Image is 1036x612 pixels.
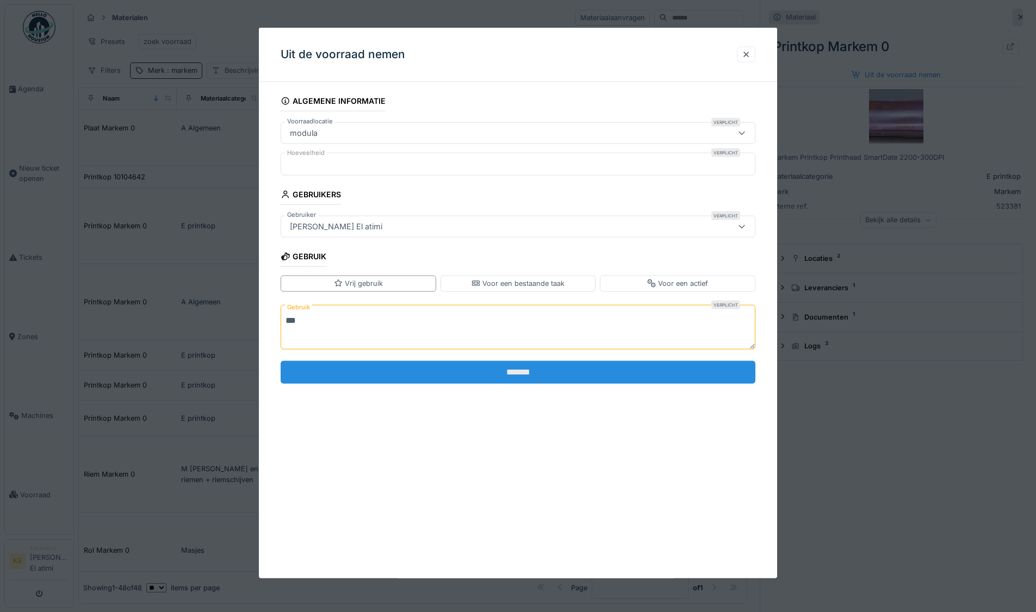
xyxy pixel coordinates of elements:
div: Voor een bestaande taak [472,278,564,289]
div: Verplicht [711,118,740,127]
div: modula [286,127,322,139]
div: Verplicht [711,300,740,309]
div: Verplicht [711,211,740,220]
label: Gebruik [285,300,312,314]
div: Gebruik [281,248,326,267]
h3: Uit de voorraad nemen [281,48,405,61]
div: [PERSON_NAME] El atimi [286,221,387,233]
div: Gebruikers [281,186,341,205]
label: Gebruiker [285,210,318,220]
div: Voor een actief [647,278,708,289]
label: Voorraadlocatie [285,117,335,126]
div: Algemene informatie [281,93,386,111]
div: Verplicht [711,148,740,157]
div: Vrij gebruik [334,278,383,289]
label: Hoeveelheid [285,148,327,158]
